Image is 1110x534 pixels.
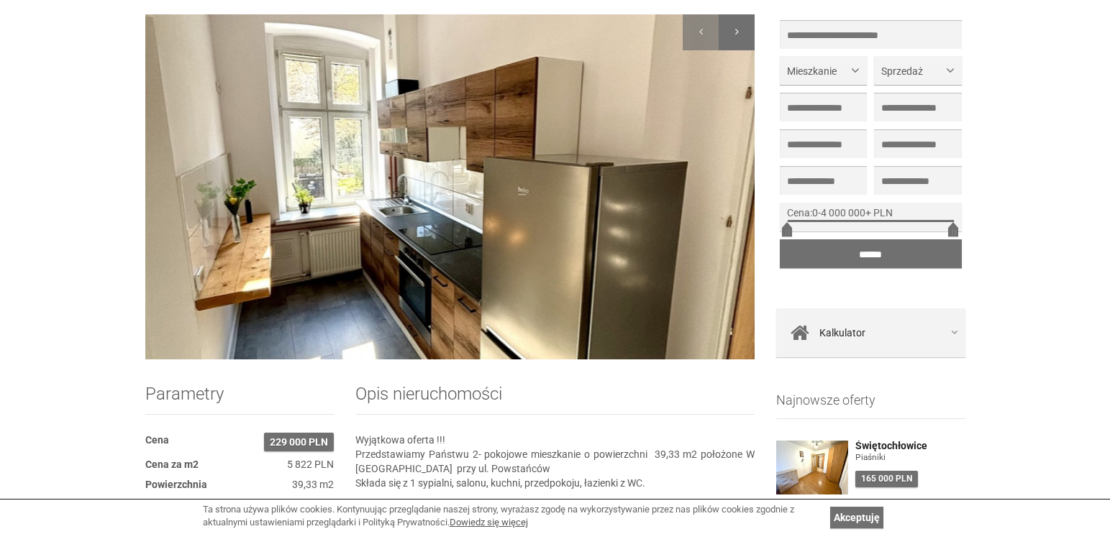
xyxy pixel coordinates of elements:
[780,203,962,231] div: -
[145,385,334,415] h2: Parametry
[145,457,199,471] dt: Cena za m2
[787,207,812,218] span: Cena:
[855,471,918,487] div: 165 000 PLN
[145,497,203,512] dt: Liczba pokoi
[787,64,849,78] span: Mieszkanie
[145,477,334,492] dd: 39,33 m2
[203,503,823,530] div: Ta strona używa plików cookies. Kontynuując przeglądanie naszej strony, wyrażasz zgodę na wykorzy...
[819,323,865,343] span: Kalkulator
[830,507,883,528] a: Akceptuję
[145,477,207,492] dt: Powierzchnia
[450,517,528,528] a: Dowiedz się więcej
[874,56,961,85] button: Sprzedaż
[780,56,867,85] button: Mieszkanie
[145,14,755,359] img: Mieszkanie Sprzedaż Chorzów Centrum Powstańców
[855,441,965,451] a: Świętochłowice
[881,64,943,78] span: Sprzedaż
[145,457,334,471] dd: 5 822 PLN
[855,451,965,464] figure: Piaśniki
[812,207,818,218] span: 0
[355,385,755,415] h2: Opis nieruchomości
[776,393,965,419] h3: Najnowsze oferty
[145,433,169,447] dt: Cena
[145,497,334,512] dd: 2
[264,433,334,451] span: 229 000 PLN
[821,207,893,218] span: 4 000 000+ PLN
